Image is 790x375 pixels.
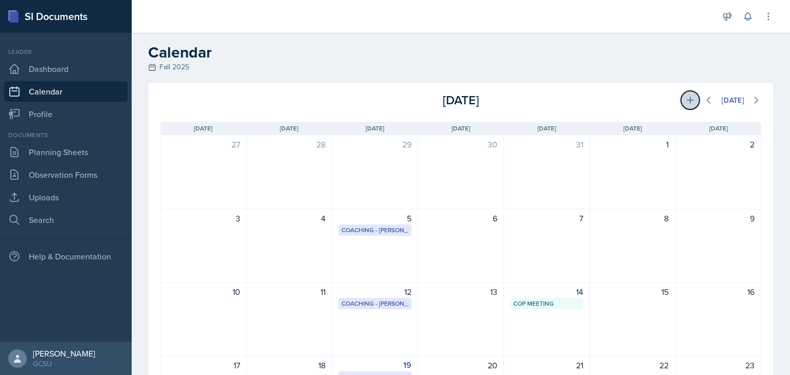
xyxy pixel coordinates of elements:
div: 8 [596,212,669,224]
div: 6 [424,212,497,224]
a: Profile [4,104,128,124]
div: [PERSON_NAME] [33,348,95,359]
div: Coaching - [PERSON_NAME] [342,299,408,308]
div: 2 [681,138,755,151]
div: 7 [510,212,583,224]
span: [DATE] [280,124,298,133]
div: GCSU [33,359,95,369]
div: 10 [167,286,240,298]
div: 1 [596,138,669,151]
a: Calendar [4,81,128,102]
div: 12 [338,286,411,298]
div: CoP Meeting [513,299,580,308]
div: Leader [4,47,128,57]
div: 3 [167,212,240,224]
div: Help & Documentation [4,246,128,267]
div: 22 [596,359,669,371]
span: [DATE] [709,124,728,133]
div: 31 [510,138,583,151]
div: [DATE] [361,91,561,109]
div: 13 [424,286,497,298]
button: [DATE] [715,91,751,109]
h2: Calendar [148,43,774,62]
span: [DATE] [194,124,212,133]
a: Planning Sheets [4,142,128,162]
div: 16 [681,286,755,298]
a: Dashboard [4,59,128,79]
span: [DATE] [537,124,556,133]
div: 9 [681,212,755,224]
div: 23 [681,359,755,371]
span: [DATE] [452,124,470,133]
div: 29 [338,138,411,151]
div: 27 [167,138,240,151]
span: [DATE] [623,124,642,133]
div: 17 [167,359,240,371]
div: 15 [596,286,669,298]
div: 28 [253,138,326,151]
div: 5 [338,212,411,224]
div: 20 [424,359,497,371]
div: 30 [424,138,497,151]
div: Fall 2025 [148,62,774,72]
div: 18 [253,359,326,371]
div: 11 [253,286,326,298]
div: 21 [510,359,583,371]
div: [DATE] [722,96,744,104]
a: Search [4,210,128,230]
div: 19 [338,359,411,371]
span: [DATE] [366,124,384,133]
div: 14 [510,286,583,298]
div: Coaching - [PERSON_NAME] [342,226,408,235]
div: Documents [4,130,128,140]
a: Observation Forms [4,164,128,185]
div: 4 [253,212,326,224]
a: Uploads [4,187,128,208]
